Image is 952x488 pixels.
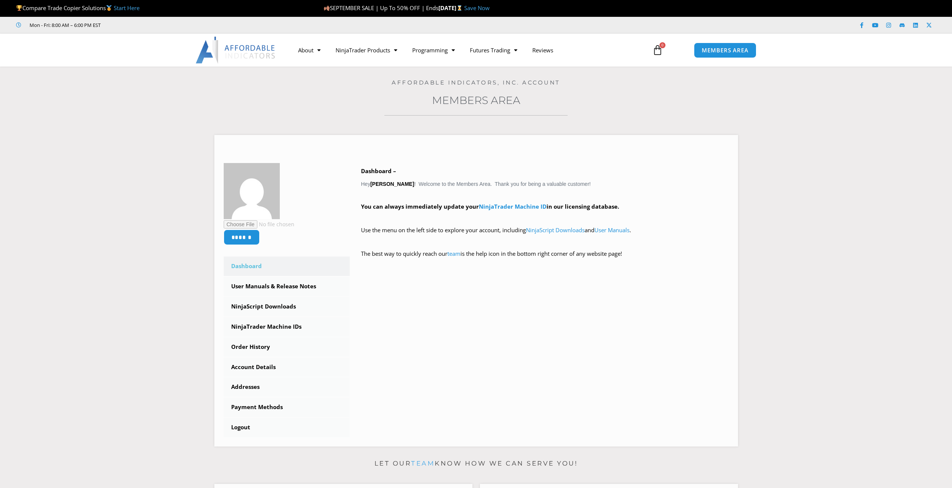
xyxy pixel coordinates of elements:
a: 0 [641,39,674,61]
nav: Account pages [224,257,350,437]
a: Reviews [525,42,561,59]
img: 🏆 [16,5,22,11]
a: User Manuals [594,226,630,234]
a: Order History [224,337,350,357]
a: NinjaTrader Machine ID [479,203,547,210]
img: 🍂 [324,5,330,11]
a: Dashboard [224,257,350,276]
div: Hey ! Welcome to the Members Area. Thank you for being a valuable customer! [361,166,729,270]
p: Let our know how we can serve you! [214,458,738,470]
span: Compare Trade Copier Solutions [16,4,140,12]
a: Logout [224,418,350,437]
a: Save Now [464,4,490,12]
img: 🥇 [106,5,112,11]
a: NinjaTrader Machine IDs [224,317,350,337]
a: NinjaScript Downloads [224,297,350,316]
a: MEMBERS AREA [694,43,756,58]
p: The best way to quickly reach our is the help icon in the bottom right corner of any website page! [361,249,729,270]
strong: [PERSON_NAME] [370,181,414,187]
a: Account Details [224,357,350,377]
a: Programming [405,42,462,59]
a: Addresses [224,377,350,397]
img: 31147a1f6e966b871b35ea9f47b67a799fe10ccb93a9dfa06c22962b5b9b1e2e [224,163,280,219]
span: SEPTEMBER SALE | Up To 50% OFF | Ends [324,4,438,12]
a: NinjaScript Downloads [526,226,585,234]
img: ⌛ [457,5,462,11]
a: Members Area [432,94,520,107]
b: Dashboard – [361,167,396,175]
a: team [411,460,435,467]
a: NinjaTrader Products [328,42,405,59]
img: LogoAI | Affordable Indicators – NinjaTrader [196,37,276,64]
a: User Manuals & Release Notes [224,277,350,296]
strong: [DATE] [438,4,464,12]
span: MEMBERS AREA [702,47,749,53]
a: Affordable Indicators, Inc. Account [392,79,560,86]
span: 0 [659,42,665,48]
a: About [291,42,328,59]
a: team [447,250,460,257]
nav: Menu [291,42,644,59]
a: Start Here [114,4,140,12]
p: Use the menu on the left side to explore your account, including and . [361,225,729,246]
a: Payment Methods [224,398,350,417]
span: Mon - Fri: 8:00 AM – 6:00 PM EST [28,21,101,30]
iframe: Customer reviews powered by Trustpilot [111,21,223,29]
a: Futures Trading [462,42,525,59]
strong: You can always immediately update your in our licensing database. [361,203,619,210]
